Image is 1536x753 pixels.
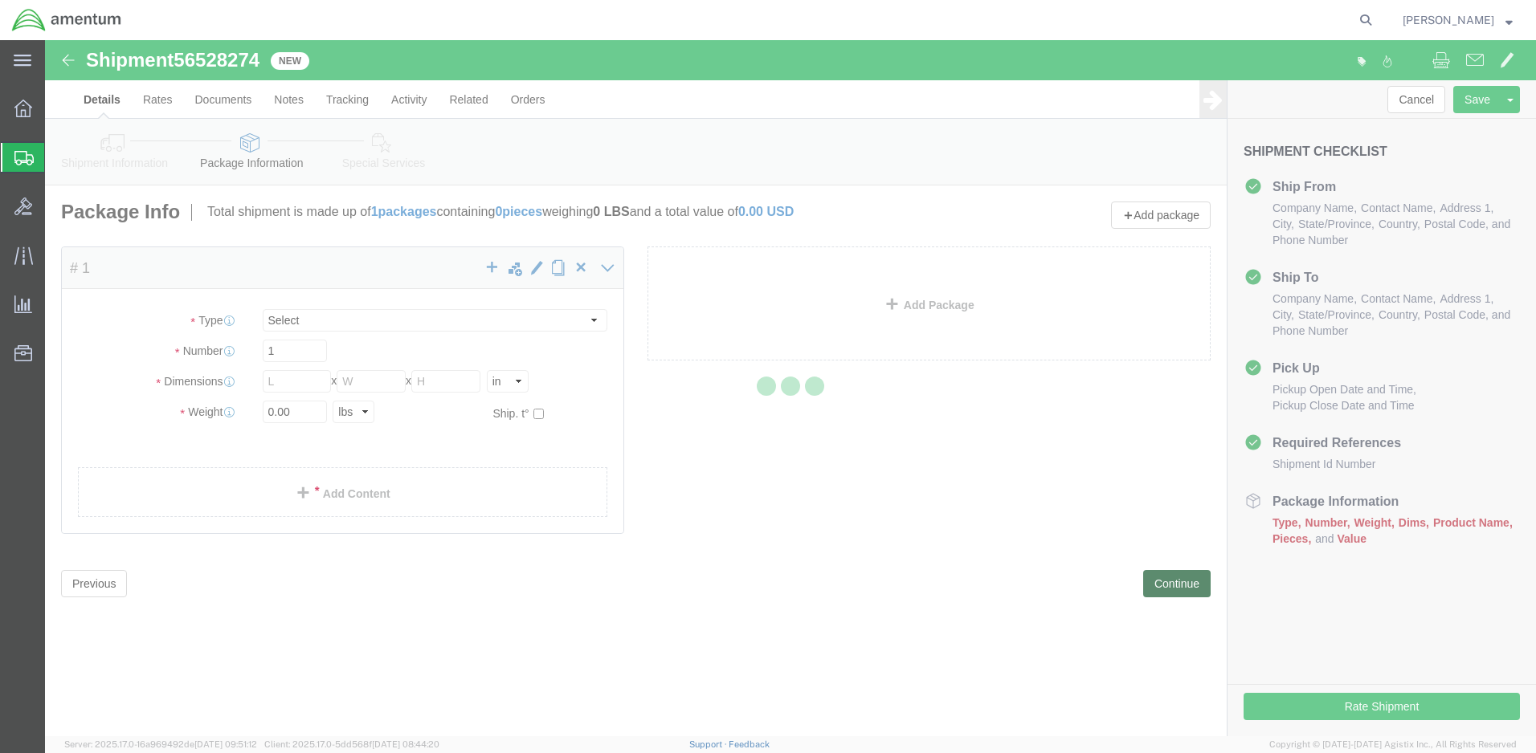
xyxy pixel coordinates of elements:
[194,739,257,749] span: [DATE] 09:51:12
[64,739,257,749] span: Server: 2025.17.0-16a969492de
[11,8,122,32] img: logo
[372,739,439,749] span: [DATE] 08:44:20
[1402,10,1514,30] button: [PERSON_NAME]
[1269,738,1517,751] span: Copyright © [DATE]-[DATE] Agistix Inc., All Rights Reserved
[1403,11,1494,29] span: Richard Varela
[264,739,439,749] span: Client: 2025.17.0-5dd568f
[689,739,729,749] a: Support
[729,739,770,749] a: Feedback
